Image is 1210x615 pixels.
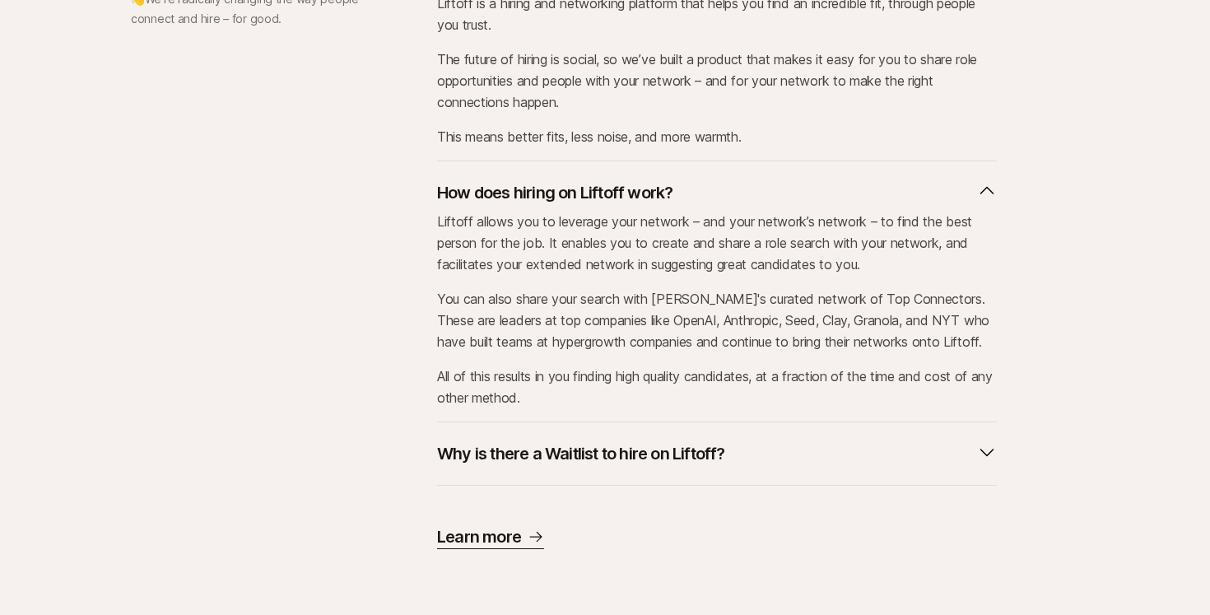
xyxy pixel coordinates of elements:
[437,525,521,548] p: Learn more
[437,49,997,113] p: The future of hiring is social, so we’ve built a product that makes it easy for you to share role...
[437,181,672,204] p: How does hiring on Liftoff work?
[437,525,544,549] a: Learn more
[437,211,997,408] div: How does hiring on Liftoff work?
[437,211,997,275] p: Liftoff allows you to leverage your network – and your network’s network – to find the best perso...
[437,442,725,465] p: Why is there a Waitlist to hire on Liftoff?
[437,175,997,211] button: How does hiring on Liftoff work?
[437,288,997,352] p: You can also share your search with [PERSON_NAME]'s curated network of Top Connectors. These are ...
[437,436,997,472] button: Why is there a Waitlist to hire on Liftoff?
[437,126,997,147] p: This means better fits, less noise, and more warmth.
[437,366,997,408] p: All of this results in you finding high quality candidates, at a fraction of the time and cost of...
